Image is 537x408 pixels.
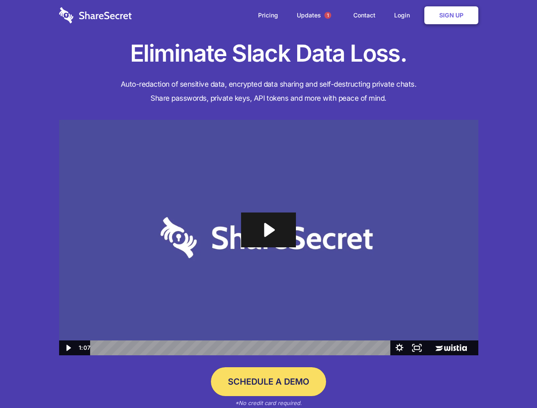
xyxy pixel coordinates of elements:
[59,38,478,69] h1: Eliminate Slack Data Loss.
[408,340,426,355] button: Fullscreen
[59,340,77,355] button: Play Video
[386,2,423,28] a: Login
[424,6,478,24] a: Sign Up
[345,2,384,28] a: Contact
[426,340,478,355] a: Wistia Logo -- Learn More
[59,120,478,356] img: Sharesecret
[59,7,132,23] img: logo-wordmark-white-trans-d4663122ce5f474addd5e946df7df03e33cb6a1c49d2221995e7729f52c070b2.svg
[97,340,386,355] div: Playbar
[391,340,408,355] button: Show settings menu
[235,399,302,406] em: *No credit card required.
[241,212,295,247] button: Play Video: Sharesecret Slack Extension
[250,2,287,28] a: Pricing
[211,367,326,396] a: Schedule a Demo
[324,12,331,19] span: 1
[494,365,527,398] iframe: Drift Widget Chat Controller
[59,77,478,105] h4: Auto-redaction of sensitive data, encrypted data sharing and self-destructing private chats. Shar...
